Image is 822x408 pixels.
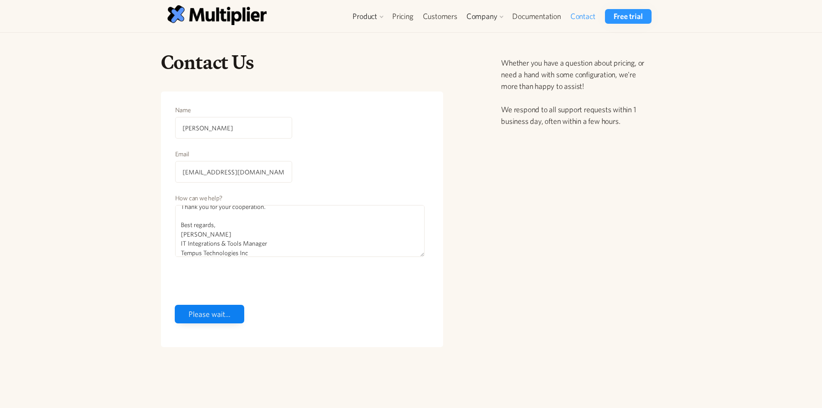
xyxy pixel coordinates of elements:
div: Company [462,9,508,24]
div: Company [466,11,498,22]
div: Product [353,11,377,22]
div: Product [348,9,387,24]
input: Please wait... [175,305,244,323]
label: Email [175,150,292,158]
label: Name [175,106,292,114]
a: Free trial [605,9,651,24]
a: Contact [566,9,600,24]
label: How can we help? [175,194,425,202]
input: Your name [175,117,292,139]
input: example@email.com [175,161,292,183]
p: Whether you have a question about pricing, or need a hand with some configuration, we're more tha... [501,57,653,127]
a: Pricing [387,9,418,24]
h1: Contact Us [161,50,444,74]
iframe: reCAPTCHA [175,268,306,301]
form: Contact Form [175,105,430,327]
a: Customers [418,9,462,24]
a: Documentation [507,9,565,24]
